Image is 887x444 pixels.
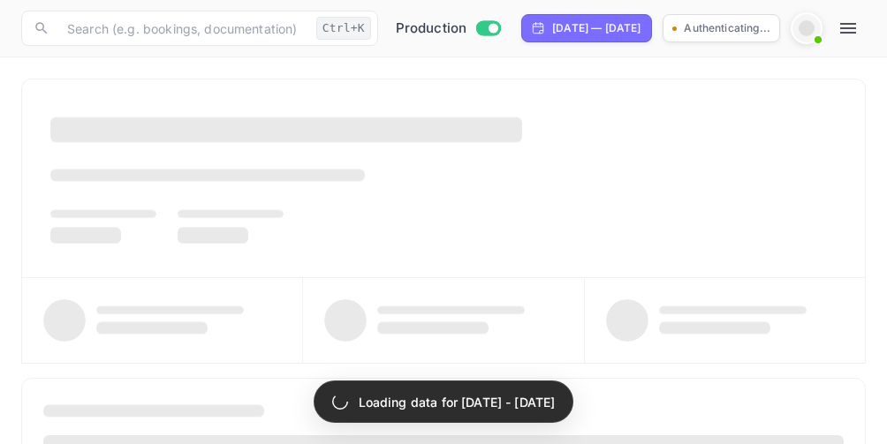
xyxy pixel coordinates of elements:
[521,14,652,42] div: Click to change the date range period
[389,19,508,39] div: Switch to Sandbox mode
[57,11,309,46] input: Search (e.g. bookings, documentation)
[316,17,371,40] div: Ctrl+K
[552,20,641,36] div: [DATE] — [DATE]
[684,20,770,36] p: Authenticating...
[396,19,467,39] span: Production
[359,393,556,411] p: Loading data for [DATE] - [DATE]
